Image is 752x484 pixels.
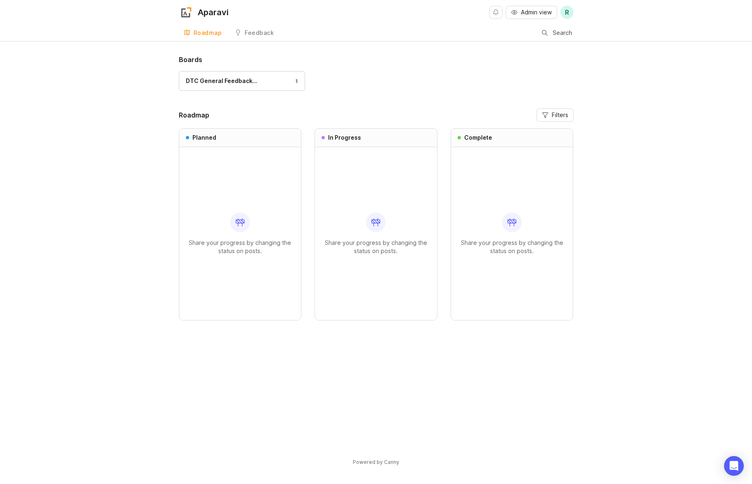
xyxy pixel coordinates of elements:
[464,134,492,142] h3: Complete
[565,7,569,17] span: R
[506,6,557,19] button: Admin view
[179,25,227,41] a: Roadmap
[537,108,574,122] button: Filters
[724,456,744,476] div: Open Intercom Messenger
[560,6,574,19] button: R
[192,134,216,142] h3: Planned
[186,76,257,85] div: DTC General Feedback…
[352,457,400,467] a: Powered by Canny
[179,110,209,120] h2: Roadmap
[552,111,568,119] span: Filters
[230,25,279,41] a: Feedback
[194,30,222,36] div: Roadmap
[179,5,194,20] img: Aparavi logo
[245,30,274,36] div: Feedback
[179,71,305,91] a: DTC General Feedback…1
[186,239,295,255] p: Share your progress by changing the status on posts.
[179,55,574,65] h1: Boards
[198,8,229,16] div: Aparavi
[322,239,430,255] p: Share your progress by changing the status on posts.
[291,78,298,85] div: 1
[458,239,567,255] p: Share your progress by changing the status on posts.
[328,134,361,142] h3: In Progress
[521,8,552,16] span: Admin view
[489,6,502,19] button: Notifications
